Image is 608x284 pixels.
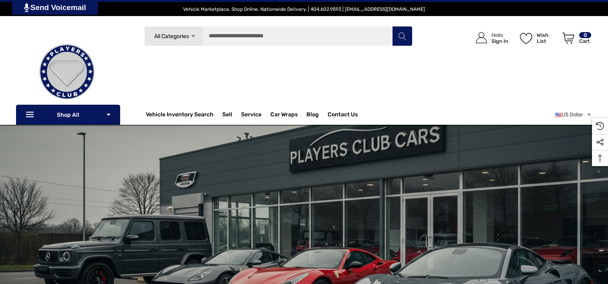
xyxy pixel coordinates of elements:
[559,24,592,55] a: Cart with 0 items
[562,32,574,44] svg: Review Your Cart
[491,32,508,38] p: Hello
[467,24,512,52] a: Sign in
[491,38,508,44] p: Sign In
[144,26,202,46] a: All Categories Icon Arrow Down Icon Arrow Up
[106,112,111,118] svg: Icon Arrow Down
[476,32,487,43] svg: Icon User Account
[270,107,306,123] a: Car Wraps
[592,154,608,162] svg: Top
[579,38,591,44] p: Cart
[222,107,241,123] a: Sell
[241,111,262,120] a: Service
[183,6,425,12] span: Vehicle Marketplace. Shop Online. Nationwide Delivery. | 404.602.9593 | [EMAIL_ADDRESS][DOMAIN_NAME]
[25,110,37,120] svg: Icon Line
[146,111,213,120] a: Vehicle Inventory Search
[24,3,29,12] img: PjwhLS0gR2VuZXJhdG9yOiBHcmF2aXQuaW8gLS0+PHN2ZyB4bWxucz0iaHR0cDovL3d3dy53My5vcmcvMjAwMC9zdmciIHhtb...
[27,32,107,112] img: Players Club | Cars For Sale
[555,107,592,123] a: USD
[537,32,558,44] p: Wish List
[16,105,120,125] p: Shop All
[392,26,412,46] button: Search
[270,111,298,120] span: Car Wraps
[190,33,196,39] svg: Icon Arrow Down
[579,32,591,38] p: 0
[596,122,604,130] svg: Recently Viewed
[306,111,319,120] a: Blog
[328,111,358,120] a: Contact Us
[222,111,232,120] span: Sell
[516,24,559,52] a: Wish List Wish List
[520,33,532,44] svg: Wish List
[596,138,604,146] svg: Social Media
[154,33,189,40] span: All Categories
